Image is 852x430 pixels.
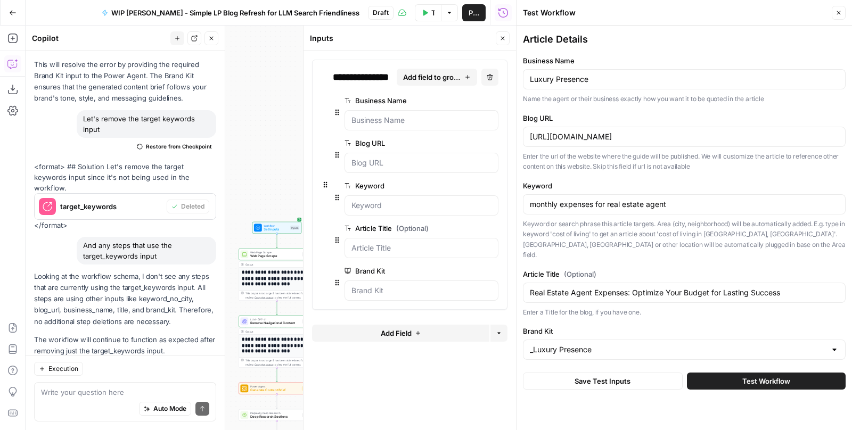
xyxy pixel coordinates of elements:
[250,317,300,321] span: LLM · GPT-4.1
[30,17,52,26] div: v 4.0.24
[60,201,162,212] span: target_keywords
[276,301,278,315] g: Edge from step_56 to step_27
[250,250,300,254] span: Web Page Scrape
[146,142,212,151] span: Restore from Checkpoint
[34,362,83,376] button: Execution
[276,368,278,382] g: Edge from step_27 to step_94
[523,151,846,172] p: Enter the url of the website where the guide will be published. We will customize the article to ...
[239,383,315,394] div: ErrorPower AgentGenerate Content BriefStep 94
[345,95,438,106] label: Business Name
[77,110,216,138] div: Let's remove the target keywords input
[447,96,470,105] span: edit field
[351,200,491,211] input: Keyword
[255,296,273,299] span: Copy the output
[250,411,300,415] span: Perplexity Deep Research
[250,384,300,388] span: Power Agent
[29,62,37,70] img: tab_domain_overview_orange.svg
[447,139,470,147] span: edit field
[28,28,117,36] div: Domain: [DOMAIN_NAME]
[523,373,683,390] button: Save Test Inputs
[345,180,438,191] label: Keyword
[447,224,470,233] span: edit field
[373,8,389,18] span: Draft
[239,409,315,421] div: Perplexity Deep ResearchDeep Research SectionsStep 95
[245,292,313,300] div: This output is too large & has been abbreviated for review. to view the full content.
[345,138,438,148] label: Blog URL
[530,131,839,142] input: https://gingermartin.com/blog/pet-friendly-wineries-in-napa-and-sonoma
[290,226,299,230] div: Inputs
[32,33,167,44] div: Copilot
[381,328,412,338] span: Add Field
[351,243,491,253] input: Article Title
[397,69,477,86] button: Add field to group
[34,59,216,104] p: This will resolve the error by providing the required Brand Kit input to the Power Agent. The Bra...
[239,222,315,234] div: WorkflowSet InputsInputs
[523,326,846,336] label: Brand Kit
[523,219,846,260] p: Keyword or search phrase this article targets. Area (city, neighborhood) will be automatically ad...
[469,7,479,18] span: Publish
[530,199,839,210] input: best restaurants
[111,7,359,18] span: WIP [PERSON_NAME] - Simple LP Blog Refresh for LLM Search Friendliness
[396,223,429,234] span: (Optional)
[351,115,491,126] input: Business Name
[312,325,489,342] button: Add Field
[523,55,846,66] label: Business Name
[523,32,846,47] div: Article Details
[17,28,26,36] img: website_grey.svg
[255,363,273,366] span: Copy the output
[403,72,461,82] span: Add field to group
[345,266,438,276] label: Brand Kit
[276,394,278,409] g: Edge from step_94 to step_95
[564,269,596,279] span: (Optional)
[443,179,484,192] button: edit field
[245,359,313,367] div: This output is too large & has been abbreviated for review. to view the full content.
[530,344,826,355] input: _Luxury Presence
[530,287,839,298] input: What is a Large Language Model: A Complete Guide
[447,267,470,275] span: edit field
[133,140,216,153] button: Restore from Checkpoint
[523,94,846,104] p: Name the agent or their business exactly how you want it to be quoted in the article
[351,285,491,296] input: Brand Kit
[250,414,300,419] span: Deep Research Sections
[181,202,204,211] span: Deleted
[48,364,78,374] span: Execution
[139,402,191,416] button: Auto Mode
[443,94,484,107] button: edit field
[106,62,114,70] img: tab_keywords_by_traffic_grey.svg
[415,4,441,21] button: Test Workflow
[245,329,302,333] div: Output
[447,181,470,190] span: edit field
[443,222,484,235] button: edit field
[523,269,846,279] label: Article Title
[250,320,300,325] span: Remove Navigational Content
[34,271,216,327] p: Looking at the workflow schema, I don't see any steps that are currently using the target_keyword...
[77,237,216,264] div: And any steps that use the target_keywords input
[34,334,216,357] p: The workflow will continue to function as expected after removing just the target_keywords input.
[264,227,288,232] span: Set Inputs
[245,262,302,266] div: Output
[153,404,186,414] span: Auto Mode
[523,307,846,318] p: Enter a Title for the blog, if you have one.
[523,113,846,123] label: Blog URL
[95,4,366,21] button: WIP [PERSON_NAME] - Simple LP Blog Refresh for LLM Search Friendliness
[250,387,300,392] span: Generate Content Brief
[443,264,484,277] button: edit field
[118,63,179,70] div: Keywords by Traffic
[462,4,486,21] button: Publish
[575,376,630,386] span: Save Test Inputs
[34,161,216,230] div: <format> ## Solution Let's remove the target keywords input since it's not being used in the work...
[310,33,493,44] div: Inputs
[742,376,790,386] span: Test Workflow
[530,74,839,85] input: Taylor Lucyk Group
[167,200,209,213] button: Deleted
[687,373,846,390] button: Test Workflow
[17,17,26,26] img: logo_orange.svg
[523,180,846,191] label: Keyword
[250,254,300,259] span: Web Page Scrape
[443,137,484,150] button: edit field
[40,63,95,70] div: Domain Overview
[431,7,435,18] span: Test Workflow
[264,224,288,227] span: Workflow
[345,223,438,234] label: Article Title
[351,158,491,168] input: Blog URL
